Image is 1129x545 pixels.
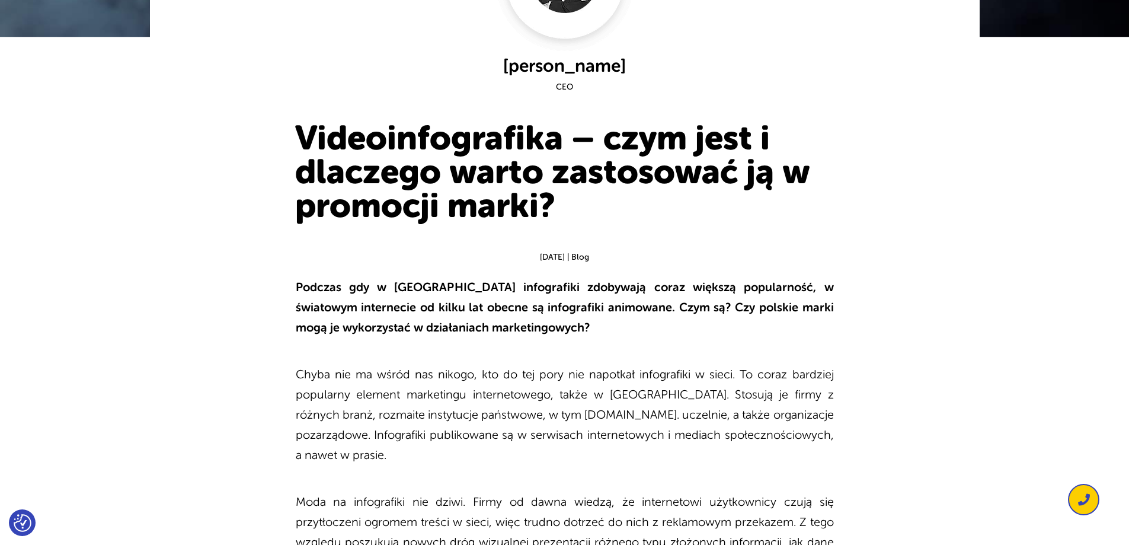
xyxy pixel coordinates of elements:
div: | [295,251,834,263]
p: Chyba nie ma wśród nas nikogo, kto do tej pory nie napotkał infografiki w sieci. To coraz bardzie... [296,365,834,466]
b: Podczas gdy w [GEOGRAPHIC_DATA] infografiki zdobywają coraz większą popularność, w światowym inte... [296,281,834,334]
img: Revisit consent button [14,514,31,532]
span: [DATE] [540,253,565,262]
p: CEO [295,81,834,93]
h1: Videoinfografika – czym jest i dlaczego warto zastosować ją w promocji marki? [295,122,834,223]
div: [PERSON_NAME] [295,53,834,79]
button: Preferencje co do zgód [14,514,31,532]
a: Blog [571,253,589,262]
